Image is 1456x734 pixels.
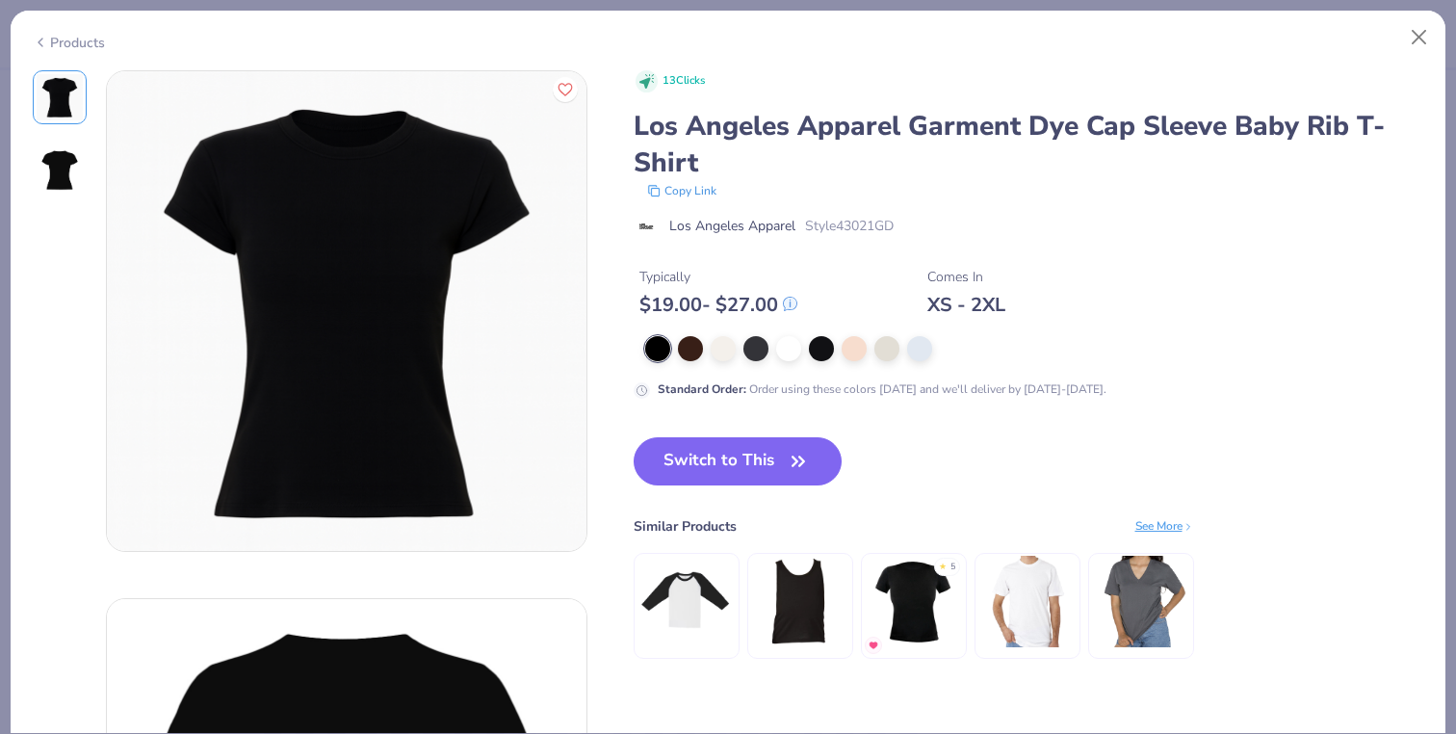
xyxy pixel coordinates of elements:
div: Los Angeles Apparel Garment Dye Cap Sleeve Baby Rib T-Shirt [634,108,1424,181]
div: Order using these colors [DATE] and we'll deliver by [DATE]-[DATE]. [658,380,1106,398]
strong: Standard Order : [658,381,746,397]
div: XS - 2XL [927,293,1005,317]
button: copy to clipboard [641,181,722,200]
div: ★ [939,561,947,568]
span: Los Angeles Apparel [669,216,795,236]
div: Products [33,33,105,53]
div: Similar Products [634,516,737,537]
span: 13 Clicks [663,73,705,90]
div: $ 19.00 - $ 27.00 [639,293,797,317]
img: Back [37,147,83,194]
div: Typically [639,267,797,287]
span: Style 43021GD [805,216,894,236]
div: See More [1135,517,1194,535]
img: Front [107,71,586,551]
div: 5 [950,561,955,574]
img: Los Angeles Apparel S/S Fine Jersey V-Neck 4.3 Oz [1095,556,1186,647]
img: Los Angeles Apparel S/S Fine Jersey Crew Tall Tee [981,556,1073,647]
button: Switch to This [634,437,843,485]
img: Los Angeles Apparel Vintage Baby Rib Tee [868,556,959,647]
div: Comes In [927,267,1005,287]
img: Los Angeles Apparel Youth 3/4 Slv Ply Ctn Raglan [640,556,732,647]
img: MostFav.gif [868,640,879,651]
button: Like [553,77,578,102]
img: brand logo [634,219,660,234]
img: Front [37,74,83,120]
button: Close [1401,19,1438,56]
img: Los Angeles Apparel Toddler Fine Jersey Tank [754,556,845,647]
